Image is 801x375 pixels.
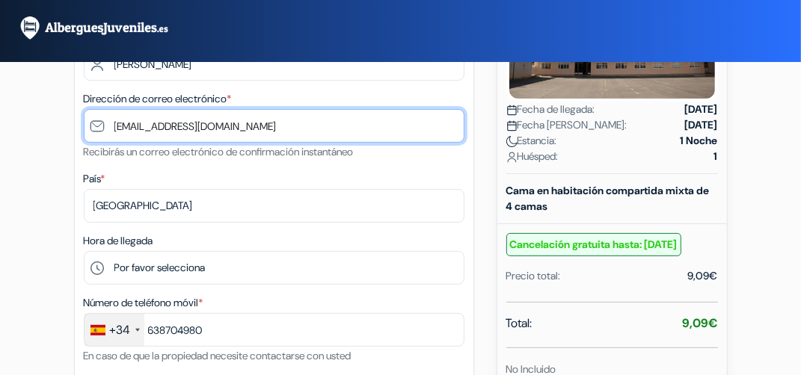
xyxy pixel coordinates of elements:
div: +34 [110,321,131,339]
input: 612 34 56 78 [84,313,464,347]
label: País [84,171,105,187]
span: Huésped: [506,149,559,164]
input: Introduzca el apellido [84,47,464,81]
span: Fecha de llegada: [506,102,595,117]
span: Total: [506,314,533,332]
strong: [DATE] [685,102,718,117]
b: Cama en habitación compartida mixta de 4 camas [506,184,710,213]
div: 9,09€ [688,268,718,284]
small: Cancelación gratuita hasta: [DATE] [506,233,681,256]
small: Recibirás un correo electrónico de confirmación instantáneo [84,145,354,158]
img: AlberguesJuveniles.es [18,15,205,41]
strong: 1 Noche [681,133,718,149]
strong: 1 [714,149,718,164]
div: Spain (España): +34 [85,314,144,346]
img: moon.svg [506,136,518,147]
label: Hora de llegada [84,233,153,249]
span: Fecha [PERSON_NAME]: [506,117,627,133]
strong: 9,09€ [683,315,718,331]
img: calendar.svg [506,120,518,131]
img: user_icon.svg [506,152,518,163]
input: Introduzca la dirección de correo electrónico [84,109,464,143]
img: calendar.svg [506,105,518,116]
label: Número de teléfono móvil [84,295,203,311]
span: Estancia: [506,133,557,149]
strong: [DATE] [685,117,718,133]
small: En caso de que la propiedad necesite contactarse con usted [84,349,352,362]
label: Dirección de correo electrónico [84,91,232,107]
div: Precio total: [506,268,561,284]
